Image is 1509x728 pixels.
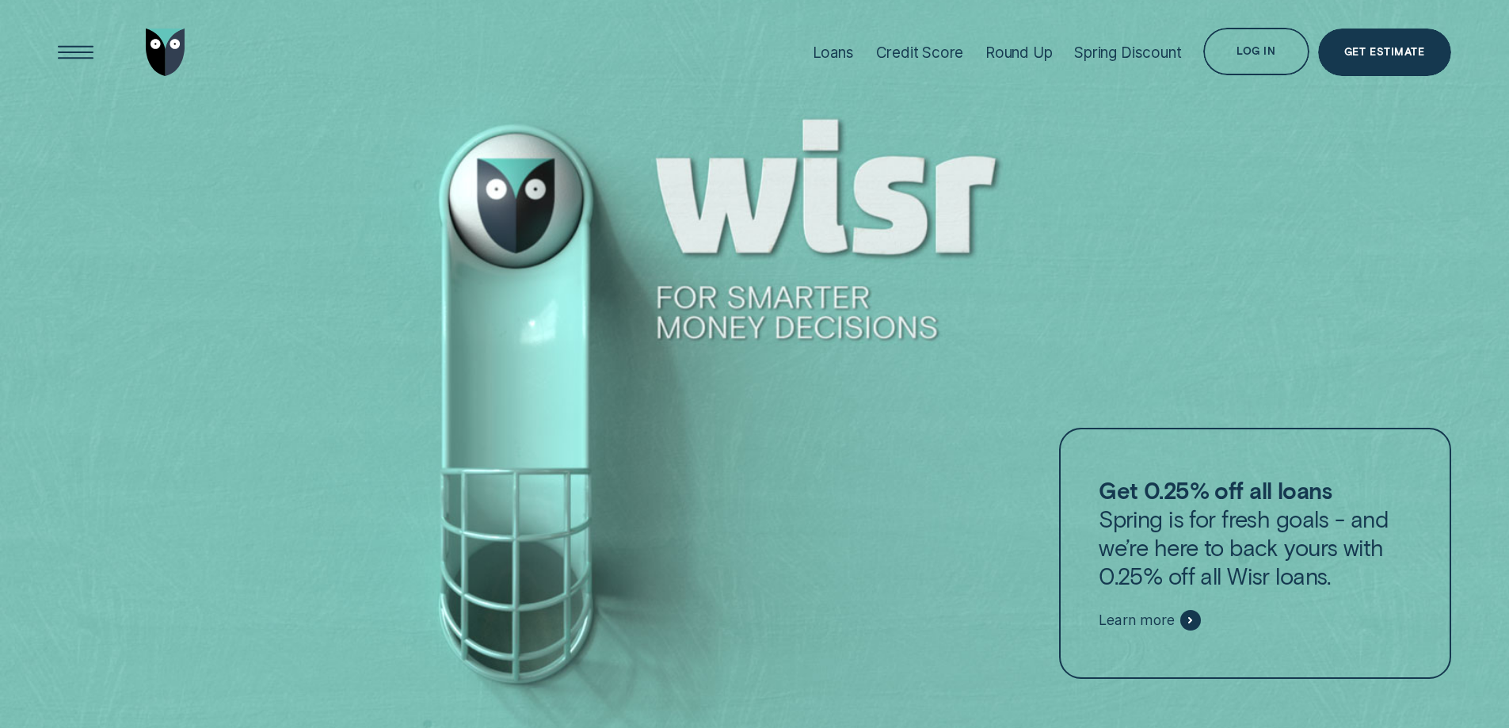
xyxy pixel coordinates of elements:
[146,29,185,76] img: Wisr
[1059,428,1450,680] a: Get 0.25% off all loansSpring is for fresh goals - and we’re here to back yours with 0.25% off al...
[1099,612,1174,629] span: Learn more
[813,44,854,62] div: Loans
[985,44,1053,62] div: Round Up
[1203,28,1309,75] button: Log in
[1074,44,1181,62] div: Spring Discount
[1099,476,1411,590] p: Spring is for fresh goals - and we’re here to back yours with 0.25% off all Wisr loans.
[876,44,964,62] div: Credit Score
[1099,476,1332,504] strong: Get 0.25% off all loans
[1318,29,1451,76] a: Get Estimate
[52,29,100,76] button: Open Menu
